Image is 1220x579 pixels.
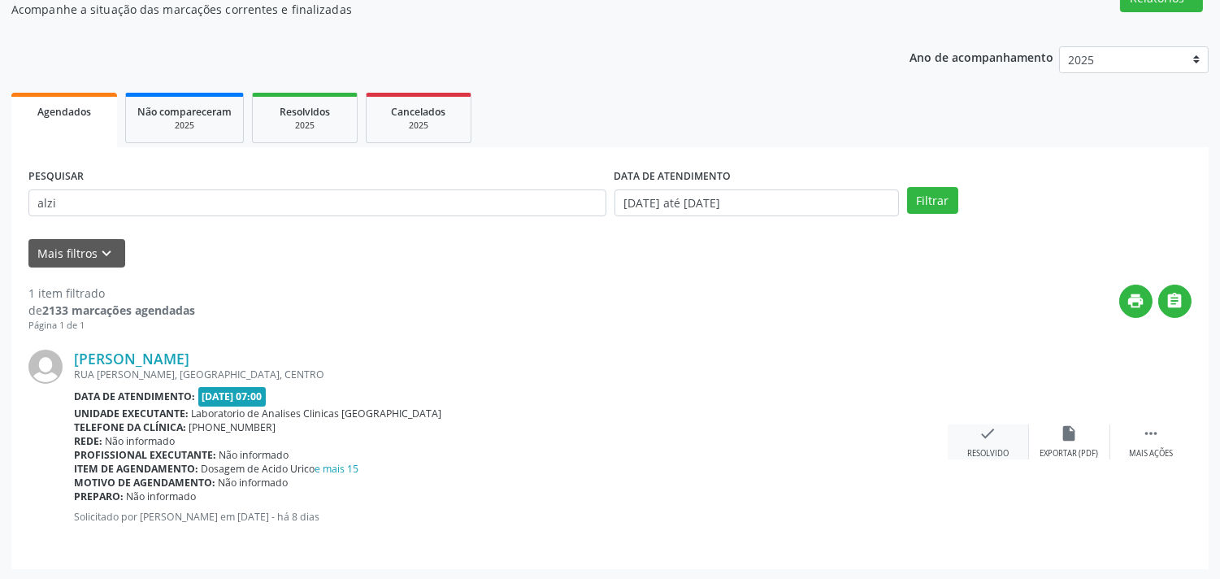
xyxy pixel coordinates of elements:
[98,245,116,263] i: keyboard_arrow_down
[378,120,459,132] div: 2025
[127,490,197,503] span: Não informado
[28,189,606,217] input: Nome, CNS
[28,239,125,268] button: Mais filtroskeyboard_arrow_down
[74,476,215,490] b: Motivo de agendamento:
[614,189,899,217] input: Selecione um intervalo
[28,319,195,333] div: Página 1 de 1
[74,434,102,448] b: Rede:
[907,187,958,215] button: Filtrar
[28,350,63,384] img: img
[74,407,189,420] b: Unidade executante:
[264,120,345,132] div: 2025
[1061,424,1079,442] i: insert_drive_file
[192,407,442,420] span: Laboratorio de Analises Clinicas [GEOGRAPHIC_DATA]
[74,510,948,524] p: Solicitado por [PERSON_NAME] em [DATE] - há 8 dias
[74,368,948,381] div: RUA [PERSON_NAME], [GEOGRAPHIC_DATA], CENTRO
[1142,424,1160,442] i: 
[28,302,195,319] div: de
[979,424,997,442] i: check
[74,462,198,476] b: Item de agendamento:
[37,105,91,119] span: Agendados
[11,1,849,18] p: Acompanhe a situação das marcações correntes e finalizadas
[1129,448,1173,459] div: Mais ações
[614,164,732,189] label: DATA DE ATENDIMENTO
[1127,292,1145,310] i: print
[219,476,289,490] span: Não informado
[137,105,232,119] span: Não compareceram
[74,448,216,462] b: Profissional executante:
[189,420,276,434] span: [PHONE_NUMBER]
[198,387,267,406] span: [DATE] 07:00
[1119,285,1153,318] button: print
[910,46,1053,67] p: Ano de acompanhamento
[202,462,359,476] span: Dosagem de Acido Urico
[28,164,84,189] label: PESQUISAR
[74,420,186,434] b: Telefone da clínica:
[74,350,189,368] a: [PERSON_NAME]
[280,105,330,119] span: Resolvidos
[219,448,289,462] span: Não informado
[1166,292,1184,310] i: 
[28,285,195,302] div: 1 item filtrado
[1040,448,1099,459] div: Exportar (PDF)
[106,434,176,448] span: Não informado
[1158,285,1192,318] button: 
[74,390,195,403] b: Data de atendimento:
[315,462,359,476] a: e mais 15
[967,448,1009,459] div: Resolvido
[392,105,446,119] span: Cancelados
[137,120,232,132] div: 2025
[74,490,124,503] b: Preparo:
[42,303,195,318] strong: 2133 marcações agendadas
